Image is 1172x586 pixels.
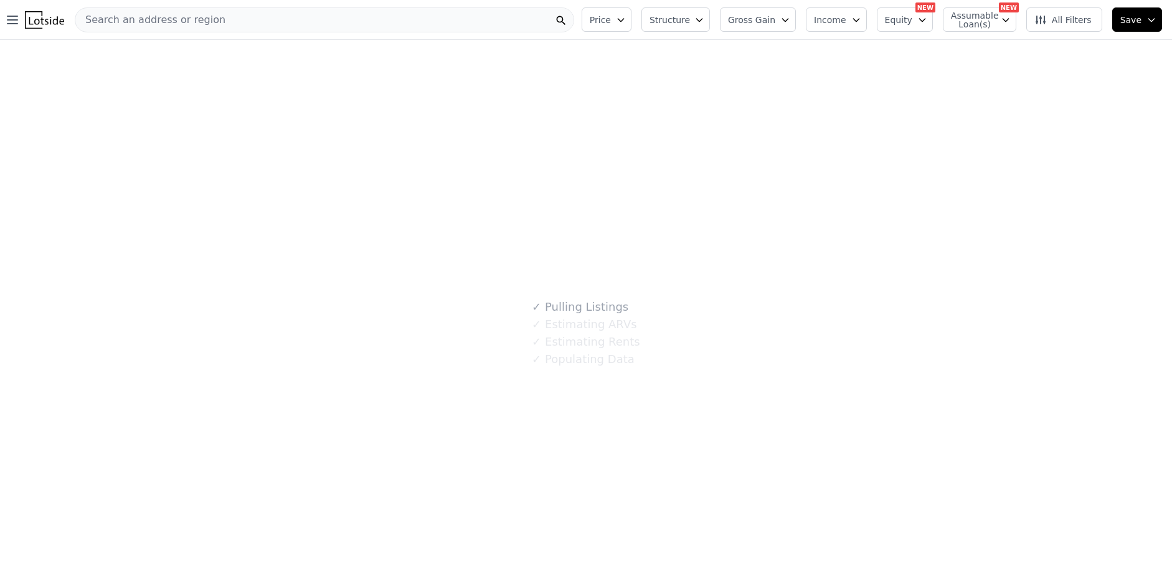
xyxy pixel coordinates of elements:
span: Search an address or region [75,12,225,27]
span: Structure [650,14,689,26]
button: Save [1112,7,1162,32]
button: Assumable Loan(s) [943,7,1016,32]
span: ✓ [532,336,541,348]
div: Estimating ARVs [532,316,636,333]
span: Income [814,14,846,26]
span: Gross Gain [728,14,775,26]
span: Assumable Loan(s) [951,11,991,29]
span: ✓ [532,318,541,331]
span: Equity [885,14,912,26]
span: All Filters [1034,14,1092,26]
button: Gross Gain [720,7,796,32]
div: Pulling Listings [532,298,628,316]
button: All Filters [1026,7,1102,32]
div: NEW [999,2,1019,12]
div: Populating Data [532,351,634,368]
span: ✓ [532,353,541,366]
button: Income [806,7,867,32]
div: NEW [915,2,935,12]
span: Price [590,14,611,26]
img: Lotside [25,11,64,29]
button: Price [582,7,631,32]
div: Estimating Rents [532,333,640,351]
span: Save [1120,14,1141,26]
span: ✓ [532,301,541,313]
button: Structure [641,7,710,32]
button: Equity [877,7,933,32]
